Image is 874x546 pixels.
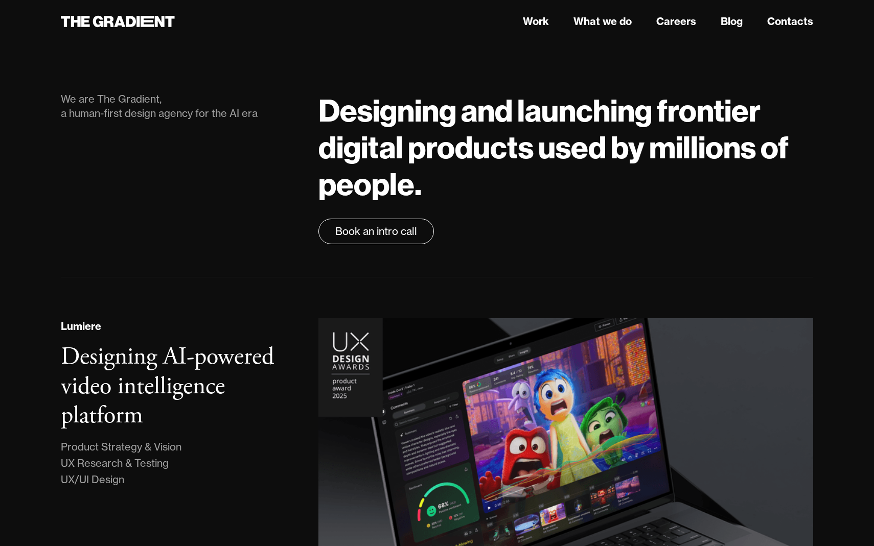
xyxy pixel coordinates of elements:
[61,319,101,334] div: Lumiere
[767,14,813,29] a: Contacts
[61,439,181,488] div: Product Strategy & Vision UX Research & Testing UX/UI Design
[721,14,743,29] a: Blog
[656,14,696,29] a: Careers
[318,219,434,244] a: Book an intro call
[318,92,813,202] h1: Designing and launching frontier digital products used by millions of people.
[61,92,298,121] div: We are The Gradient, a human-first design agency for the AI era
[573,14,632,29] a: What we do
[61,341,274,431] h3: Designing AI-powered video intelligence platform
[523,14,549,29] a: Work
